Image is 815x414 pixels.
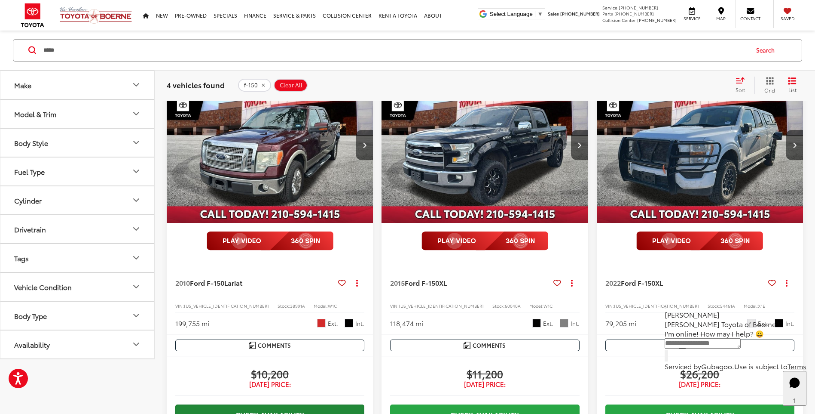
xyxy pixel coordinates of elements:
[778,15,797,22] span: Saved
[0,186,155,214] button: CylinderCylinder
[529,303,543,309] span: Model:
[175,278,335,287] a: 2010Ford F-150Lariat
[619,4,658,11] span: [PHONE_NUMBER]
[131,167,141,177] div: Fuel Type
[190,278,224,287] span: Ford F-150
[14,139,48,147] div: Body Style
[14,167,45,176] div: Fuel Type
[390,278,549,287] a: 2015Ford F-150XL
[754,77,781,94] button: Grid View
[775,319,783,327] span: Black
[560,319,568,327] span: Gray
[0,100,155,128] button: Model & TrimModel & Trim
[596,68,804,223] a: 2022 Ford F-150 XL2022 Ford F-150 XL2022 Ford F-150 XL2022 Ford F-150 XL
[596,68,804,223] div: 2022 Ford F-150 XL 0
[0,129,155,157] button: Body StyleBody Style
[788,86,797,93] span: List
[14,110,56,118] div: Model & Trim
[131,340,141,350] div: Availability
[543,319,553,327] span: Ext.
[59,6,132,24] img: Vic Vaughan Toyota of Boerne
[390,303,399,309] span: VIN:
[14,283,72,291] div: Vehicle Condition
[571,279,573,286] span: dropdown dots
[345,319,353,327] span: Black
[781,77,803,94] button: List View
[731,77,754,94] button: Select sort value
[490,11,543,17] a: Select Language​
[131,109,141,119] div: Model & Trim
[14,312,47,320] div: Body Type
[786,279,788,286] span: dropdown dots
[0,302,155,330] button: Body TypeBody Type
[736,86,745,93] span: Sort
[740,15,760,22] span: Contact
[290,303,305,309] span: 38991A
[274,79,308,92] button: Clear All
[439,278,447,287] span: XL
[535,11,535,17] span: ​
[679,342,686,349] img: Comments
[758,303,765,309] span: X1E
[565,275,580,290] button: Actions
[278,303,290,309] span: Stock:
[224,278,242,287] span: Lariat
[532,319,541,327] span: Tuxedo Black Metallic
[381,68,589,223] a: 2015 Ford F-150 XL2015 Ford F-150 XL2015 Ford F-150 XL2015 Ford F-150 XL
[682,15,702,22] span: Service
[381,68,589,223] img: 2015 Ford F-150 XL
[571,130,588,160] button: Next image
[779,275,794,290] button: Actions
[473,341,506,349] span: Comments
[0,158,155,185] button: Fuel TypeFuel Type
[744,303,758,309] span: Model:
[328,303,337,309] span: W1C
[131,80,141,90] div: Make
[637,17,677,23] span: [PHONE_NUMBER]
[399,303,484,309] span: [US_VEHICLE_IDENTIFICATION_NUMBER]
[605,380,794,389] span: [DATE] Price:
[390,318,423,328] div: 118,474 mi
[747,319,756,327] span: Oxford White
[131,195,141,206] div: Cylinder
[349,275,364,290] button: Actions
[0,331,155,358] button: AvailabilityAvailability
[605,367,794,380] span: $26,200
[421,232,548,250] img: full motion video
[543,303,552,309] span: W1C
[708,303,720,309] span: Stock:
[560,10,600,17] span: [PHONE_NUMBER]
[184,303,269,309] span: [US_VEHICLE_IDENTIFICATION_NUMBER]
[655,278,663,287] span: XL
[490,11,533,17] span: Select Language
[14,340,50,349] div: Availability
[175,380,364,389] span: [DATE] Price:
[14,81,31,89] div: Make
[605,278,765,287] a: 2022Ford F-150XL
[328,319,338,327] span: Ext.
[131,224,141,235] div: Drivetrain
[131,282,141,292] div: Vehicle Condition
[356,130,373,160] button: Next image
[43,40,748,61] input: Search by Make, Model, or Keyword
[571,319,580,327] span: Int.
[390,340,579,351] button: Comments
[249,342,256,349] img: Comments
[605,303,614,309] span: VIN:
[405,278,439,287] span: Ford F-150
[785,319,794,327] span: Int.
[381,68,589,223] div: 2015 Ford F-150 XL 0
[390,380,579,389] span: [DATE] Price:
[605,278,621,287] span: 2022
[548,10,559,17] span: Sales
[786,130,803,160] button: Next image
[355,319,364,327] span: Int.
[175,303,184,309] span: VIN:
[602,17,636,23] span: Collision Center
[390,278,405,287] span: 2015
[537,11,543,17] span: ▼
[602,4,617,11] span: Service
[167,80,225,90] span: 4 vehicles found
[390,367,579,380] span: $11,200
